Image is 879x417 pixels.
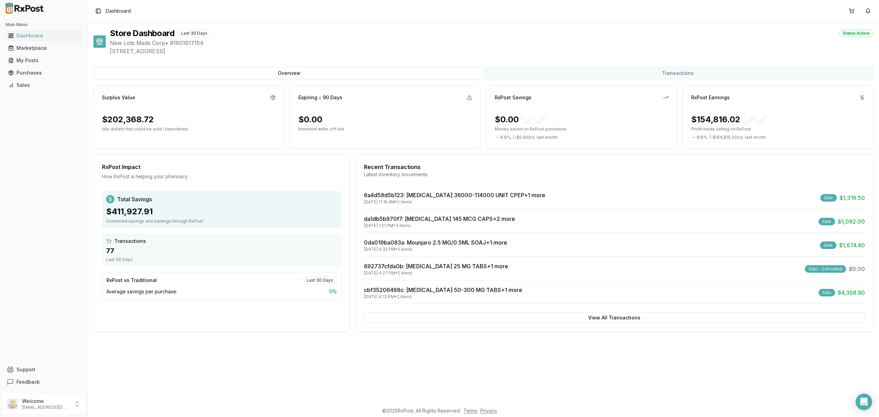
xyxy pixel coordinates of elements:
[838,289,865,297] span: $4,358.90
[7,398,18,409] img: User avatar
[464,408,478,414] a: Terms
[495,126,669,132] p: Money saved on RxPost purchases
[8,82,79,89] div: Sales
[3,43,85,54] button: Marketplace
[8,57,79,64] div: My Posts
[106,288,177,295] span: Average savings per purchase:
[849,265,865,273] span: $0.00
[691,114,768,125] div: $154,816.02
[500,135,511,140] span: 0.0 %
[483,68,872,79] button: Transactions
[364,286,522,293] a: cbf35206468c: [MEDICAL_DATA] 50-300 MG TABS+1 more
[22,398,70,405] p: Welcome
[22,405,70,410] p: [EMAIL_ADDRESS][DOMAIN_NAME]
[5,42,82,54] a: Marketplace
[298,126,472,132] p: Imminent write-off risk
[364,192,545,199] a: 6a4d58d5b123: [MEDICAL_DATA] 36000-114000 UNIT CPEP+1 more
[8,45,79,52] div: Marketplace
[709,135,766,140] span: ( - $154,816.02 ) vs. last month
[513,135,558,140] span: ( - $0.00 ) vs. last month
[364,263,508,270] a: 692737cfda0b: [MEDICAL_DATA] 25 MG TABS+1 more
[691,94,730,101] div: RxPost Earnings
[820,194,837,202] div: Sale
[856,394,872,410] div: Open Intercom Messenger
[364,270,508,276] div: [DATE] 4:27 PM • 2 items
[177,30,211,37] div: Last 30 Days
[840,194,865,202] span: $1,319.50
[102,114,154,125] div: $202,368.72
[106,8,131,14] nav: breadcrumb
[838,217,865,226] span: $1,092.00
[364,215,515,222] a: da1db5b970f7: [MEDICAL_DATA] 145 MCG CAPS+2 more
[5,79,82,91] a: Sales
[5,30,82,42] a: Dashboard
[106,206,337,217] div: $411,927.91
[117,195,152,203] span: Total Savings
[364,247,507,252] div: [DATE] 4:32 PM • 2 items
[106,8,131,14] span: Dashboard
[95,68,483,79] button: Overview
[495,114,546,125] div: $0.00
[298,94,342,101] div: Expiring ≤ 90 Days
[303,277,337,284] div: Last 30 Days
[5,67,82,79] a: Purchases
[106,277,157,284] div: RxPost vs Traditional
[5,54,82,67] a: My Posts
[364,163,865,171] div: Recent Transactions
[364,199,545,205] div: [DATE] 11:15 AM • 2 items
[3,30,85,41] button: Dashboard
[114,238,146,245] span: Transactions
[3,3,47,14] img: RxPost Logo
[495,94,532,101] div: RxPost Savings
[8,69,79,76] div: Purchases
[16,379,40,385] span: Feedback
[364,223,515,228] div: [DATE] 1:21 PM • 3 items
[298,114,322,125] div: $0.00
[839,30,874,37] div: Status: Active
[329,288,337,295] span: 0 %
[110,28,174,39] h1: Store Dashboard
[3,80,85,91] button: Sales
[697,135,707,140] span: 0.0 %
[3,376,85,388] button: Feedback
[102,173,341,180] div: How RxPost is helping your pharmacy
[106,246,337,256] div: 77
[819,289,835,296] div: Sale
[805,265,846,273] div: Sale - Cancelled
[3,67,85,78] button: Purchases
[110,47,874,55] span: [STREET_ADDRESS]
[3,363,85,376] button: Support
[819,218,835,225] div: Sale
[3,55,85,66] button: My Posts
[102,126,276,132] p: Idle dollars that could be sold / transferred
[106,257,337,262] div: Last 30 Days
[364,312,865,323] button: View All Transactions
[691,126,865,132] p: Profit made selling on RxPost
[5,22,82,27] h2: Main Menu
[480,408,497,414] a: Privacy
[110,39,874,47] span: New Lots Meds Corp • # 1801617154
[8,32,79,39] div: Dashboard
[102,94,135,101] div: Surplus Value
[364,239,507,246] a: 0da019ba083a: Mounjaro 2.5 MG/0.5ML SOAJ+1 more
[364,171,865,178] div: Latest inventory movements
[820,241,836,249] div: Sale
[106,218,337,224] div: Combined savings and earnings through RxPost
[102,163,341,171] div: RxPost Impact
[364,294,522,300] div: [DATE] 4:13 PM • 2 items
[839,241,865,249] span: $1,674.40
